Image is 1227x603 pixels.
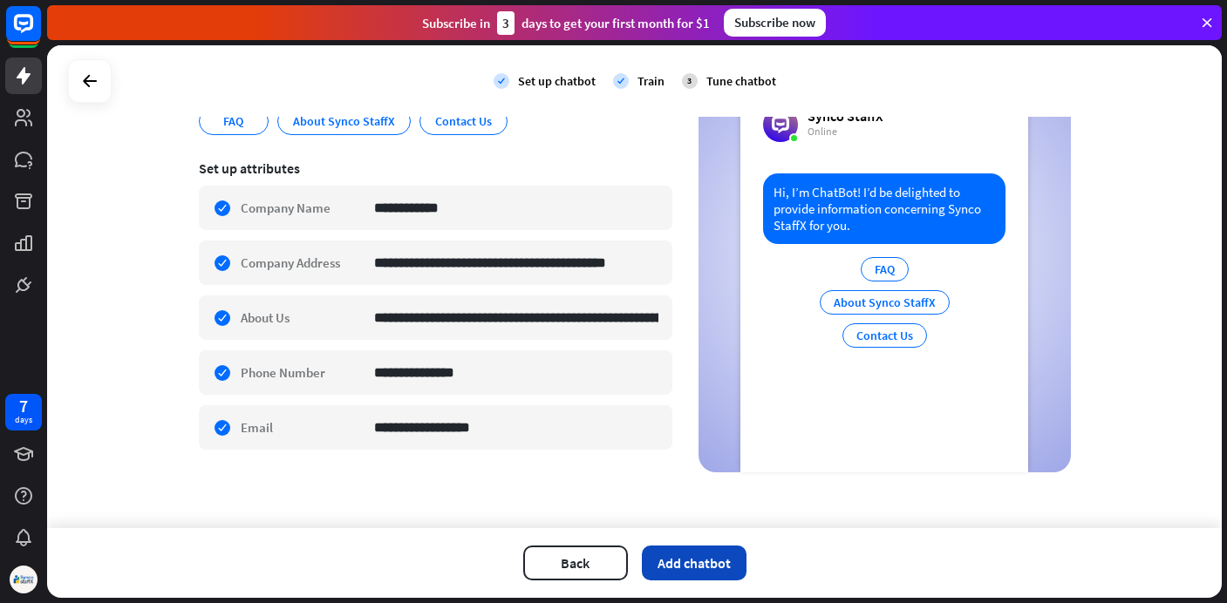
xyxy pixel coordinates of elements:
button: Back [523,545,628,580]
div: 7 [19,398,28,414]
button: Add chatbot [642,545,746,580]
div: Hi, I’m ChatBot! I’d be delighted to provide information concerning Synco StaffX for you. [763,173,1005,244]
div: Train [637,73,665,89]
div: days [15,414,32,426]
div: Online [808,125,883,139]
div: Set up attributes [199,159,672,177]
div: 3 [497,11,515,35]
div: About Synco StaffX [820,290,950,315]
span: About Synco StaffX [291,112,397,131]
button: Open LiveChat chat widget [14,7,66,59]
span: FAQ [222,112,245,131]
a: 7 days [5,394,42,430]
i: check [494,73,509,89]
i: check [613,73,629,89]
div: FAQ [861,257,909,281]
div: Tune chatbot [706,73,776,89]
div: Contact Us [842,323,927,348]
div: Subscribe in days to get your first month for $1 [422,11,710,35]
div: Subscribe now [724,9,826,37]
div: Set up chatbot [518,73,596,89]
span: Contact Us [433,112,494,131]
div: 3 [682,73,698,89]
